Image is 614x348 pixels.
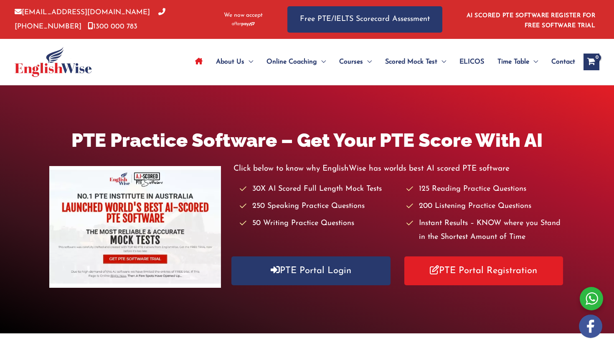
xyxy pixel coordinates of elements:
[209,47,260,77] a: About UsMenu Toggle
[260,47,332,77] a: Online CoachingMenu Toggle
[453,47,491,77] a: ELICOS
[363,47,372,77] span: Menu Toggle
[49,166,221,288] img: pte-institute-main
[49,127,565,154] h1: PTE Practice Software – Get Your PTE Score With AI
[579,315,602,338] img: white-facebook.png
[339,47,363,77] span: Courses
[216,47,244,77] span: About Us
[244,47,253,77] span: Menu Toggle
[88,23,137,30] a: 1300 000 783
[584,54,599,70] a: View Shopping Cart, empty
[332,47,378,77] a: CoursesMenu Toggle
[462,6,599,33] aside: Header Widget 1
[385,47,437,77] span: Scored Mock Test
[437,47,446,77] span: Menu Toggle
[188,47,575,77] nav: Site Navigation: Main Menu
[15,9,150,16] a: [EMAIL_ADDRESS][DOMAIN_NAME]
[406,182,565,196] li: 125 Reading Practice Questions
[497,47,529,77] span: Time Table
[266,47,317,77] span: Online Coaching
[378,47,453,77] a: Scored Mock TestMenu Toggle
[317,47,326,77] span: Menu Toggle
[406,200,565,213] li: 200 Listening Practice Questions
[233,162,565,176] p: Click below to know why EnglishWise has worlds best AI scored PTE software
[529,47,538,77] span: Menu Toggle
[232,22,255,26] img: Afterpay-Logo
[240,182,398,196] li: 30X AI Scored Full Length Mock Tests
[240,217,398,230] li: 50 Writing Practice Questions
[467,13,596,29] a: AI SCORED PTE SOFTWARE REGISTER FOR FREE SOFTWARE TRIAL
[406,217,565,245] li: Instant Results – KNOW where you Stand in the Shortest Amount of Time
[287,6,442,33] a: Free PTE/IELTS Scorecard Assessment
[224,11,263,20] span: We now accept
[15,47,92,77] img: cropped-ew-logo
[545,47,575,77] a: Contact
[459,47,484,77] span: ELICOS
[491,47,545,77] a: Time TableMenu Toggle
[240,200,398,213] li: 250 Speaking Practice Questions
[404,256,563,285] a: PTE Portal Registration
[231,256,391,285] a: PTE Portal Login
[551,47,575,77] span: Contact
[15,9,165,30] a: [PHONE_NUMBER]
